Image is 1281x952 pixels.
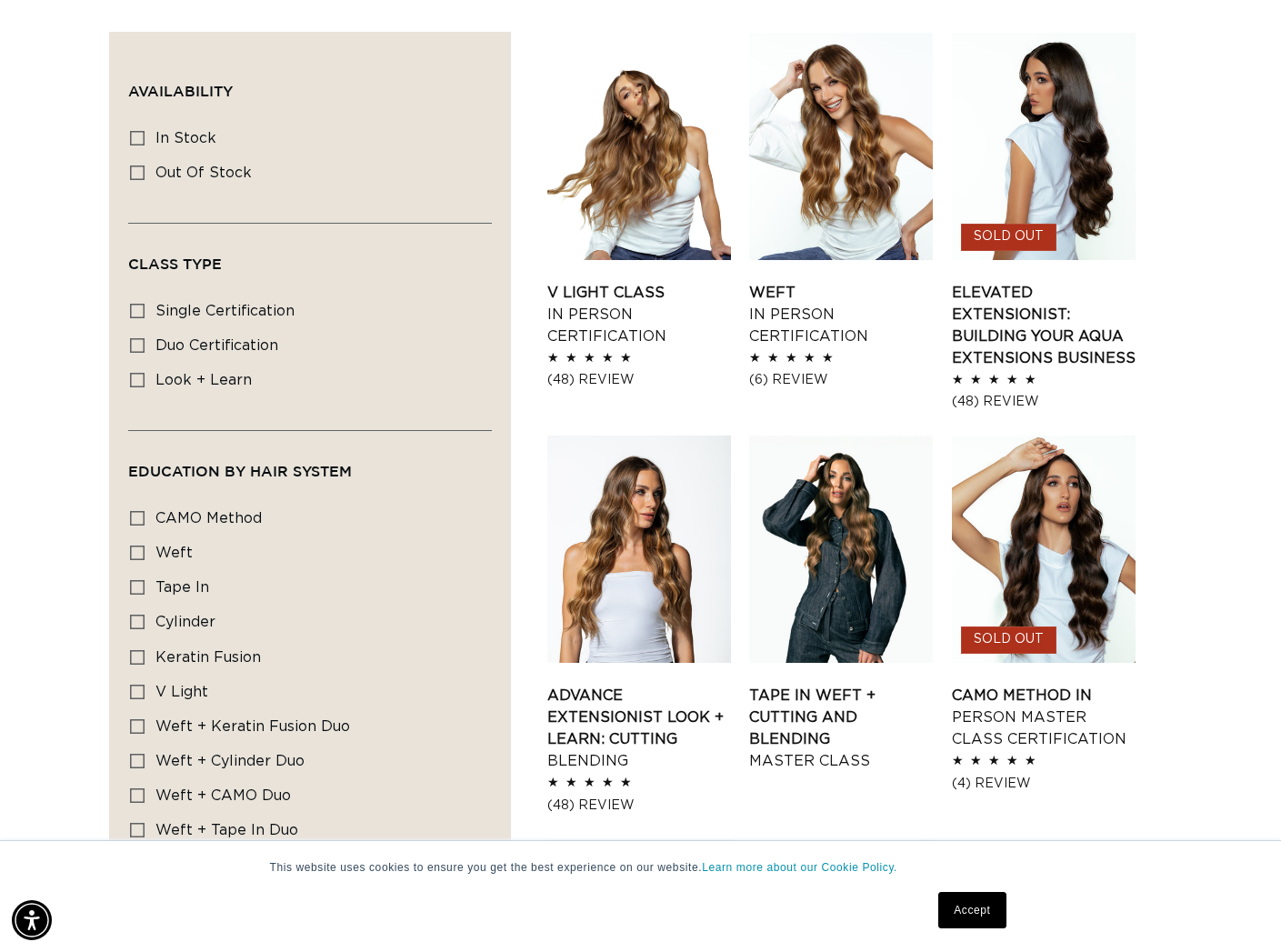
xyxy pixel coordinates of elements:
a: Elevated Extensionist: Building Your AQUA Extensions Business [952,282,1136,369]
a: Learn more about our Cookie Policy. [702,861,897,874]
span: CAMO Method [155,511,262,526]
a: V Light Class In Person Certification [547,282,731,347]
span: single certification [155,304,295,318]
span: Weft + Keratin Fusion Duo [155,719,350,734]
span: Education By Hair system [128,463,352,479]
span: V Light [155,685,208,699]
span: Weft [155,546,193,560]
span: Out of stock [155,165,252,180]
span: Cylinder [155,615,215,629]
span: Weft + Cylinder Duo [155,754,305,768]
span: Class Type [128,256,222,272]
a: Tape In Weft + Cutting and Blending Master Class [749,685,933,772]
a: Advance Extensionist Look + Learn: Cutting Blending [547,685,731,772]
iframe: Chat Widget [1190,865,1281,952]
a: CAMO Method In Person Master Class Certification [952,685,1136,750]
a: Accept [938,892,1006,928]
span: Weft + CAMO Duo [155,788,291,803]
a: Weft In Person Certification [749,282,933,347]
span: Tape In [155,580,209,595]
span: look + learn [155,373,252,387]
summary: Availability (0 selected) [128,51,492,116]
div: Accessibility Menu [12,900,52,940]
span: Keratin Fusion [155,650,261,665]
span: Weft + Tape in Duo [155,823,298,837]
p: This website uses cookies to ensure you get the best experience on our website. [270,859,1012,876]
summary: Class Type (0 selected) [128,224,492,289]
summary: Education By Hair system (0 selected) [128,431,492,496]
span: Availability [128,83,233,99]
span: In stock [155,131,216,145]
span: duo certification [155,338,278,353]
